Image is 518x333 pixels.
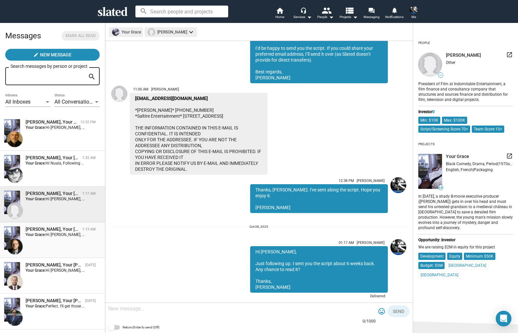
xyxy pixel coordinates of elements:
button: Projects [337,7,360,21]
img: Sean Skelton [410,6,418,14]
img: Your Grace [4,119,20,143]
div: Delivered [250,293,388,301]
div: Open Intercom Messenger [496,311,511,326]
button: Send [388,305,409,317]
mat-chip: Max: $100K [442,117,467,124]
img: Sean Skelton [390,239,406,255]
span: Messaging [364,13,380,21]
mat-chip: [GEOGRAPHIC_DATA] [446,262,488,269]
span: 01:17 AM [339,241,354,245]
mat-chip: Min: $10K [418,117,440,124]
div: Hi [PERSON_NAME], Just following up. I sent you the script about 6 weeks back. Any chance to read... [250,246,388,293]
span: Perfect. I’ll get those to you this evening. Thanks, [PERSON_NAME] [46,304,162,308]
img: Andrew Ferguson [7,239,23,254]
div: In [DATE], a shady B-movie executive producer ([PERSON_NAME]) gets in over his head and must send... [418,193,513,231]
strong: Your Grace: [26,125,46,130]
a: Sean Skelton [389,238,408,302]
strong: Your Grace: [26,304,46,308]
mat-icon: forum [368,7,374,13]
div: Robert Ogden Barnum, Your Grace [26,262,83,268]
time: [DATE] [85,299,96,303]
img: Your Grace [4,226,20,250]
mat-chip: [PERSON_NAME] [145,27,197,37]
h2: Messages [5,28,41,44]
span: Me [411,13,416,21]
img: Stu Pollok [7,203,23,219]
div: Opportunity: Investor [418,238,513,242]
div: Hi [PERSON_NAME], Thanks so much for your response — I’m glad to hear you liked the pitch deck fo... [250,13,388,83]
mat-chip: Equity [447,253,462,260]
span: [PERSON_NAME] [357,179,385,183]
div: *[PERSON_NAME]* [PHONE_NUMBER] *Saltire Entertainment* [STREET_ADDRESS] THE INFORMATION CONTAINED... [130,93,268,175]
div: People [317,13,334,21]
div: Investor [418,109,513,114]
time: 1:13 AM [82,227,96,231]
mat-chip: Team Score 15+ [472,126,504,133]
mat-hint: 0/1000 [363,319,376,324]
span: Notifications [385,13,404,21]
strong: Your Grace: [26,197,46,201]
span: Send [393,305,404,317]
mat-chip: Development [418,253,446,260]
button: Services [291,7,314,21]
div: Thanks, [PERSON_NAME]. I've sent along the script. Hope you enjoy it. [PERSON_NAME] [250,184,388,213]
div: Services [293,13,312,21]
div: Patrick di Santo, Your Grace [26,119,78,125]
mat-icon: notifications [391,7,397,13]
img: Sean Skelton [390,177,406,193]
div: Nuala Quinn-Barton, Your Grace [26,155,80,161]
strong: Your Grace: [26,268,46,273]
a: Notifications [383,7,406,21]
div: Ken mandeville, Your Grace [26,298,83,304]
mat-chip: Script/Screening Score 70+ [418,126,470,133]
img: Your Grace [4,298,20,321]
mat-icon: arrow_drop_down [351,13,359,21]
span: Hi [PERSON_NAME], Just following up. I sent you the script about 6 weeks back. Any chance to read... [46,197,272,201]
mat-icon: home [276,7,284,14]
mat-chip: Budget: $5M [418,262,445,269]
mat-icon: keyboard_arrow_down [187,28,195,36]
span: Hi [PERSON_NAME], Just following up. I sent you the script about 6 weeks back. Any chance to read... [46,232,272,237]
button: New Message [5,49,100,61]
span: | [498,162,499,166]
span: [PERSON_NAME] [446,52,481,58]
span: New Message [40,49,71,61]
strong: Your Grace: [26,161,46,166]
button: Mark all read [62,31,100,41]
mat-icon: create [33,52,39,57]
div: Other [446,60,513,65]
mat-chip: Minimum $50K [464,253,495,260]
img: Patrick di Santo [7,131,23,147]
button: Sean SkeltonMe [406,5,422,22]
div: President of Film at Indomitable Entertainment, a film finance and consultancy company that struc... [418,80,513,103]
mat-icon: headset_mic [300,7,306,13]
a: [EMAIL_ADDRESS][DOMAIN_NAME] [135,96,208,101]
img: Your Grace [4,191,20,214]
a: Home [268,7,291,21]
span: Return/Enter to send (Off) [123,323,159,331]
div: Stu Pollok, Your Grace [26,190,80,197]
a: Stu Pollok [110,85,129,176]
img: Your Grace [4,262,20,285]
mat-icon: arrow_drop_down [305,13,313,21]
span: Home [275,13,284,21]
img: Nuala Quinn-Barton [7,167,23,183]
mat-icon: launch [506,51,513,58]
input: Search people and projects [135,6,228,17]
mat-chip: [GEOGRAPHIC_DATA] [418,271,461,279]
img: undefined [418,53,442,76]
button: People [314,7,337,21]
span: 64 [438,186,443,190]
img: Your Grace [4,155,20,178]
a: Sean Skelton [389,176,408,214]
span: | [473,167,474,172]
div: Andrew Ferguson, Your Grace [26,226,80,232]
span: Mark all read [66,32,96,39]
mat-icon: search [88,72,96,82]
mat-icon: people [322,6,331,15]
img: Robert Ogden Barnum [7,274,23,290]
span: All Conversations [54,99,95,105]
span: Projects [340,13,358,21]
mat-icon: tag_faces [378,307,386,315]
mat-icon: launch [506,153,513,159]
